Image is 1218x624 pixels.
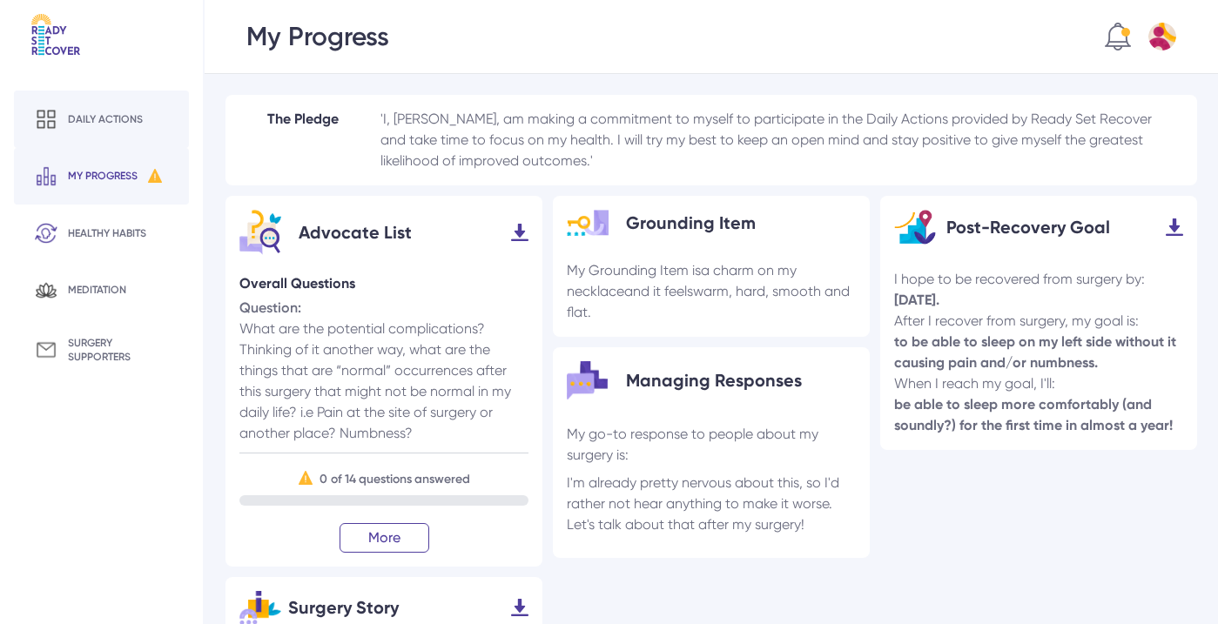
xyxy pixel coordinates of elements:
img: Logo [31,14,80,56]
img: Surgery supporters icn [35,339,57,361]
img: My progress icn [35,165,57,188]
div: My go-to response to people about my surgery is: [567,424,856,473]
img: Illustration da2 [567,210,609,236]
div: Daily actions [68,112,143,126]
img: Default profile pic 10 [1148,23,1176,50]
a: Healthy habits icn healthy habits [14,205,189,262]
div: What are the potential complications? Thinking of it another way, what are the things that are “n... [239,298,528,453]
div: of 14 questions answered [331,471,470,488]
span: warm, hard, smooth and flat. [567,283,850,320]
img: Download icn [511,224,528,241]
img: Warning [148,169,162,183]
div: After I recover from surgery, my goal is: When I reach my goal, I'll: [894,269,1183,436]
div: my progress [68,169,138,183]
img: Meditation icn [35,279,57,302]
div: Overall Questions [239,273,528,294]
div: Surgery Story [288,595,399,620]
div: Grounding Item [626,211,756,235]
div: My Progress [246,21,389,52]
a: Daily action icn Daily actions [14,91,189,148]
div: Question: [239,298,301,319]
a: Meditation icn meditation [14,262,189,319]
a: Logo [14,14,189,91]
a: My progress icn my progress Warning [14,148,189,205]
img: Healthy habits icn [35,222,57,245]
img: Illustration da3 [894,210,936,245]
img: Illustration da6 [567,361,609,399]
div: be able to sleep more comfortably (and soundly?) for the first time in almost a year! [894,394,1183,436]
div: The Pledge [267,109,339,171]
div: Managing Responses [626,368,802,393]
div: I hope to be recovered from surgery by: [894,269,1183,311]
div: [DATE]. [894,290,1183,311]
p: I'm already pretty nervous about this, so I'd rather not hear anything to make it worse. Let's ta... [567,473,856,535]
img: Notification [1105,23,1131,50]
img: Download icn [1166,218,1183,236]
div: 0 [320,471,327,488]
div: surgery supporters [68,336,169,364]
div: meditation [68,283,126,297]
div: 'I, [PERSON_NAME], am making a commitment to myself to participate in the Daily Actions provided ... [380,109,1155,171]
div: Advocate List [299,220,412,245]
div: My Grounding Item is and it feels [567,260,856,323]
div: healthy habits [68,226,146,240]
img: Illustration da1 [239,210,281,256]
div: Post-Recovery Goal [946,215,1110,239]
img: Download icn [511,599,528,616]
a: Surgery supporters icn surgery supporters [14,319,189,381]
button: More [340,523,429,553]
img: Daily action icn [35,108,57,131]
div: to be able to sleep on my left side without it causing pain and/or numbness. [894,332,1183,373]
img: Warning [299,471,313,485]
